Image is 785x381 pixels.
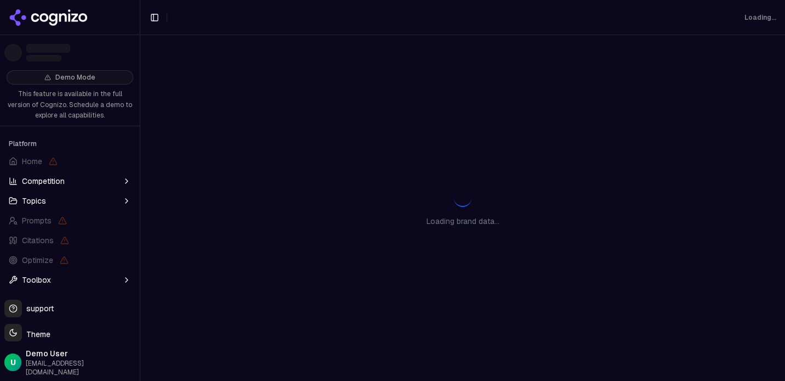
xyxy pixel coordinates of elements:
[26,359,135,377] span: [EMAIL_ADDRESS][DOMAIN_NAME]
[22,303,54,314] span: support
[22,255,53,266] span: Optimize
[426,216,499,227] p: Loading brand data...
[22,195,46,206] span: Topics
[22,329,50,339] span: Theme
[22,215,52,226] span: Prompts
[4,172,135,190] button: Competition
[26,348,135,359] span: Demo User
[22,176,65,187] span: Competition
[4,271,135,289] button: Toolbox
[744,13,776,22] div: Loading...
[55,73,95,82] span: Demo Mode
[4,135,135,153] div: Platform
[10,357,16,368] span: U
[22,274,51,285] span: Toolbox
[22,156,42,167] span: Home
[7,89,133,121] p: This feature is available in the full version of Cognizo. Schedule a demo to explore all capabili...
[4,192,135,210] button: Topics
[22,235,54,246] span: Citations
